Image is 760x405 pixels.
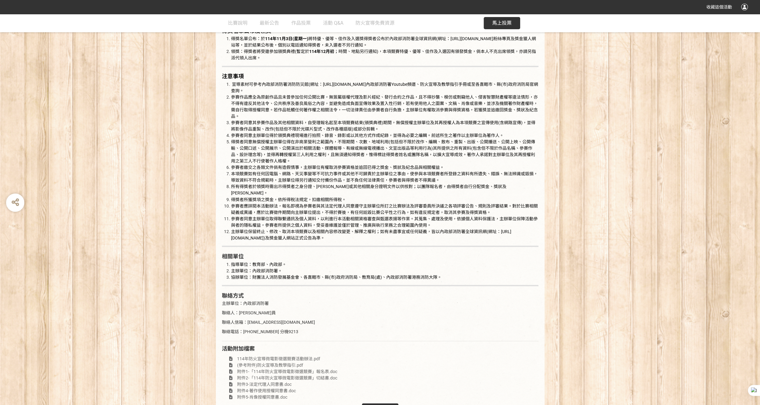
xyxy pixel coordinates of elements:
span: 參賽者同意主辦單位取得聯繫通訊及個人資料，以利進行本活動相關資格審查與甄選表揚等作業。其蒐集、處理及使用，依據個人資料保護法，主辦單位保障活動參與者的隱私權益，參賽者所提供之個人資料，受妥善維護... [231,216,538,227]
a: 附件5-肖像授權同意書.doc [222,394,287,399]
span: 活動 Q&A [323,20,343,26]
span: 得獎名單公布：於 將特優、優等、佳作及入選獎得獎者公布於內政部消防署全球資訊網(網址：[URL][DOMAIN_NAME]粉絲專頁及獎金獵人網站等，並於結果公布後，個別以電話通知得獎者，未入選者... [231,36,536,47]
strong: 114年12月初 [309,49,334,54]
span: 參賽者繳交之各類文件倘有造假情事，主辦單位有權取消參賽資格並追回已得之獎金、獎狀及紀念品與相關權益。 [231,165,444,170]
a: 附件4-著作使用授權同意書.doc [222,388,296,393]
span: 馬上投票 [492,20,512,26]
a: 活動 Q&A [323,14,343,32]
span: 得獎者同意無償授權主辦單位得在非商業營利之範圍內，不限期間、次數、地域利用(包括但不限於改作、編輯、散布、重製、出版、公開播送、公開上映、公開傳輸、公開口述、公開展示、公開演出於相關活動、媒體報... [231,139,535,163]
strong: 聯絡方式 [222,292,244,299]
a: 附件2-「114年防火宣導微電影徵選競賽」切結書.doc [222,375,337,380]
span: 作品投票 [291,20,311,26]
span: 附件5-肖像授權同意書.doc [237,394,287,399]
span: 比賽說明 [228,20,247,26]
a: (參考附件)防火宣導及教學指引.pdf [222,362,303,367]
span: 114年防火宣導微電影徵選競賽活動辦法.pdf [237,356,320,361]
span: 協辦單位：財團法人消防發展基金會、各直轄市、縣(市)政府消防局、教育局(處)、內政部消防署港務消防大隊。 [231,274,442,279]
a: 最新公告 [260,14,279,32]
span: 指導單位：教育部、內政部。 [231,262,286,267]
strong: 得獎名單公布及領獎 [222,28,271,34]
span: 最新公告 [260,20,279,26]
span: 主辦單位保留終止、修改、取消本項競賽以及相關內容修改變更、解釋之權利；如有未盡事宜或任何疑義，皆以內政部消防署全球資訊網(網址：[URL][DOMAIN_NAME])及獎金獵人網站正式公告為準。 [231,229,511,240]
span: 主辦單位：內政部消防署。 [231,268,282,273]
span: 領獎：得獎者將受邀參加頒獎典禮(暫定於 ；時間、地點另行通知)，本項競賽特優、優等、佳作及入選因有頒發獎金，倘本人不克出席領獎，亦請另指派代領人出席。 [231,49,536,60]
span: 附件4-著作使用授權同意書.doc [237,388,296,393]
span: (參考附件)防火宣導及教學指引.pdf [237,362,303,367]
p: 聯絡人：[PERSON_NAME]員 [222,309,538,316]
span: 參賽者同意其參賽作品及其他相關資料，自受理報名起至本項競賽結束(頒獎典禮)期間，無償授權主辦單位及其再授權人為本項競賽之宣傳使用(含網路宣傳)，並得將影像作品重製、改作(包括但不限於光碟片型式、... [231,120,535,131]
a: 比賽說明 [228,14,247,32]
a: 作品投票 [291,14,311,32]
strong: 注意事項 [222,73,244,79]
p: 聯絡人信箱：[EMAIL_ADDRESS][DOMAIN_NAME] [222,319,538,325]
strong: 相關單位 [222,253,244,259]
span: 防火宣導免費資源 [355,20,394,26]
p: 主辦單位：內政部消防署 [222,300,538,306]
span: 本項競賽如有任何因電腦、網路、天災事變等不可抗力事件或其他不可歸責於主辦單位之事由，使參與本項競賽者所登錄之資料有所遺失、錯誤、無法辨識或毀損，導致資料不符合規範時，主辦單位得另行通知交付備份作... [231,171,538,183]
span: 參賽者同意主辦單位得於頒獎典禮現場進行拍照、錄音、錄影或以其他方式作成紀錄，並得為必要之編輯。前述所生之著作以主辦單位為著作人。 [231,133,504,138]
span: 參賽作品應全為原創作品且未曾參加任何公開比賽，無簽屬版權代理及影片經紀、發行合約之作品，且不得抄襲、模仿或剽竊他人、侵害智慧財產權等違法情形，亦不得有違反其他法令、公共秩序及善良風俗之內容，並避... [231,95,538,119]
span: 附件3-法定代理人同意書.doc [237,382,292,386]
button: 馬上投票 [484,17,520,29]
strong: 114年11月3日(星期一) [265,36,308,41]
span: 宣導素材可參考內政部消防署消防防災館(網址：[URL][DOMAIN_NAME]內政部消防署Youtube頻道、防火宣導及教學指引手冊或至各直轄市、縣(市)政府消防局官網查詢。 [231,82,538,93]
a: 附件1-「114年防火宣導微電影徵選競賽」報名表.doc [222,369,337,374]
span: 收藏這個活動 [706,5,732,9]
span: 附件1-「114年防火宣導微電影徵選競賽」報名表.doc [237,369,337,374]
span: 所有得獎者於領獎時需出示得獎者之身分證、[PERSON_NAME]或其他相關身分證明文件以供核對；以團隊報名者，由得獎者自行分配獎金、獎狀及[PERSON_NAME]。 [231,184,506,195]
span: 活動附加檔案 [222,345,255,351]
span: 參賽者應詳閱本活動辦法，報名即視為參賽者與其法定代理人同意遵守主辦單位所訂之比賽辦法及評審委員所決議之各項評審公告、規則及評審結果。對於比賽相關疑義或異議，應於比賽徵件期間向主辦單位提出，不得於... [231,203,538,215]
a: 114年防火宣導微電影徵選競賽活動辦法.pdf [222,356,320,361]
a: 防火宣導免費資源 [355,14,394,32]
span: 得獎者所獲獎項之獎金，依所得稅法規定，扣繳相關所得稅。 [231,197,346,202]
a: 附件3-法定代理人同意書.doc [222,382,292,386]
span: 附件2-「114年防火宣導微電影徵選競賽」切結書.doc [237,375,337,380]
p: 聯絡電話：[PHONE_NUMBER] 分機9213 [222,328,538,335]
